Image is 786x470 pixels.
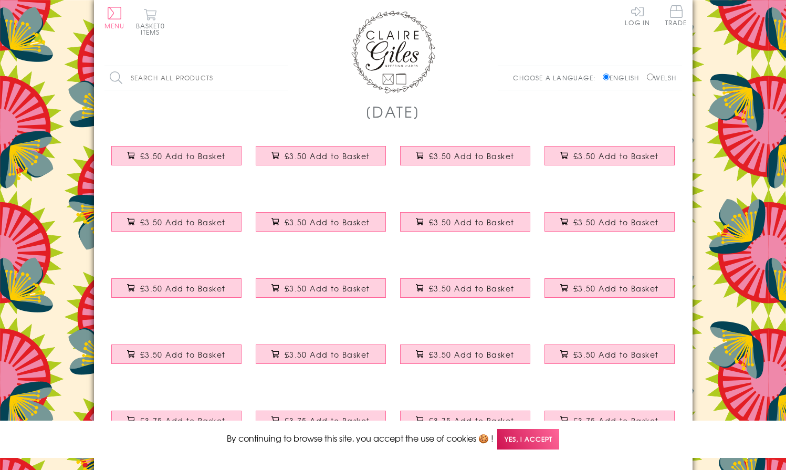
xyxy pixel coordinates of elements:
[140,283,226,294] span: £3.50 Add to Basket
[111,146,242,165] button: £3.50 Add to Basket
[573,217,659,227] span: £3.50 Add to Basket
[625,5,650,26] a: Log In
[573,415,659,426] span: £3.75 Add to Basket
[573,151,659,161] span: £3.50 Add to Basket
[538,270,682,316] a: Valentines Day Card, Love You, text foiled in shiny gold £3.50 Add to Basket
[538,403,682,448] a: Valentine's Day Card, Rows of Hearts, Embellished with a colourful tassel £3.75 Add to Basket
[603,73,644,82] label: English
[400,146,530,165] button: £3.50 Add to Basket
[538,204,682,249] a: Valentine's Day Card, Husband Soul Mate, text foiled in shiny gold £3.50 Add to Basket
[603,74,610,80] input: English
[104,337,249,382] a: Valentines Day Card, Clouds and Rainbow, text foiled in shiny gold £3.50 Add to Basket
[104,7,125,29] button: Menu
[400,278,530,298] button: £3.50 Add to Basket
[140,349,226,360] span: £3.50 Add to Basket
[256,212,386,232] button: £3.50 Add to Basket
[573,349,659,360] span: £3.50 Add to Basket
[393,270,538,316] a: Valentines Day Card, I Love You, Hearts, text foiled in shiny gold £3.50 Add to Basket
[140,217,226,227] span: £3.50 Add to Basket
[136,8,165,35] button: Basket0 items
[544,278,675,298] button: £3.50 Add to Basket
[104,403,249,448] a: Valentine's Day Card, Big Heart, I Love You, Embellished with a colourful tassel £3.75 Add to Basket
[285,151,370,161] span: £3.50 Add to Basket
[497,429,559,450] span: Yes, I accept
[393,138,538,183] a: Valentine's Day Card, Love You, text foiled in shiny gold £3.50 Add to Basket
[249,403,393,448] a: Valentine's Day Card, Paper Plane Kisses, Embellished with a colourful tassel £3.75 Add to Basket
[400,212,530,232] button: £3.50 Add to Basket
[351,11,435,93] img: Claire Giles Greetings Cards
[647,74,654,80] input: Welsh
[573,283,659,294] span: £3.50 Add to Basket
[400,411,530,430] button: £3.75 Add to Basket
[140,151,226,161] span: £3.50 Add to Basket
[256,278,386,298] button: £3.50 Add to Basket
[141,21,165,37] span: 0 items
[544,411,675,430] button: £3.75 Add to Basket
[285,283,370,294] span: £3.50 Add to Basket
[111,411,242,430] button: £3.75 Add to Basket
[544,212,675,232] button: £3.50 Add to Basket
[256,411,386,430] button: £3.75 Add to Basket
[544,344,675,364] button: £3.50 Add to Basket
[256,344,386,364] button: £3.50 Add to Basket
[393,403,538,448] a: Valentine's Day Card, Heart Wreath & Poem, Embellished with a colourful tassel £3.75 Add to Basket
[429,283,515,294] span: £3.50 Add to Basket
[665,5,687,28] a: Trade
[429,349,515,360] span: £3.50 Add to Basket
[111,344,242,364] button: £3.50 Add to Basket
[104,138,249,183] a: Valentine's Day Card, Be Mine, text foiled in shiny gold £3.50 Add to Basket
[104,21,125,30] span: Menu
[647,73,677,82] label: Welsh
[538,138,682,183] a: Valentine's Day Card, No. 1, text foiled in shiny gold £3.50 Add to Basket
[429,151,515,161] span: £3.50 Add to Basket
[278,66,288,90] input: Search
[393,337,538,382] a: Valentines Day Card, You're my Favourite, text foiled in shiny gold £3.50 Add to Basket
[429,415,515,426] span: £3.75 Add to Basket
[104,270,249,316] a: Valentines Day Card, Wife, Flamingo heart, text foiled in shiny gold £3.50 Add to Basket
[249,204,393,249] a: Valentine's Day Card, Nice Arse, text foiled in shiny gold £3.50 Add to Basket
[285,415,370,426] span: £3.75 Add to Basket
[665,5,687,26] span: Trade
[429,217,515,227] span: £3.50 Add to Basket
[365,101,421,122] h1: [DATE]
[285,217,370,227] span: £3.50 Add to Basket
[111,212,242,232] button: £3.50 Add to Basket
[544,146,675,165] button: £3.50 Add to Basket
[400,344,530,364] button: £3.50 Add to Basket
[513,73,601,82] p: Choose a language:
[111,278,242,298] button: £3.50 Add to Basket
[104,66,288,90] input: Search all products
[249,138,393,183] a: Valentine's Day Card, You Rock, text foiled in shiny gold £3.50 Add to Basket
[249,270,393,316] a: Valentines Day Card, Gorgeous Husband, text foiled in shiny gold £3.50 Add to Basket
[393,204,538,249] a: Valentine's Day Card, Wife the Best Thing, text foiled in shiny gold £3.50 Add to Basket
[285,349,370,360] span: £3.50 Add to Basket
[256,146,386,165] button: £3.50 Add to Basket
[140,415,226,426] span: £3.75 Add to Basket
[538,337,682,382] a: Valentines Day Card, Hearts, text foiled in shiny gold £3.50 Add to Basket
[104,204,249,249] a: Valentine's Day Card, You're Lush, text foiled in shiny gold £3.50 Add to Basket
[249,337,393,382] a: Valentines Day Card, MWAH, Kiss, text foiled in shiny gold £3.50 Add to Basket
